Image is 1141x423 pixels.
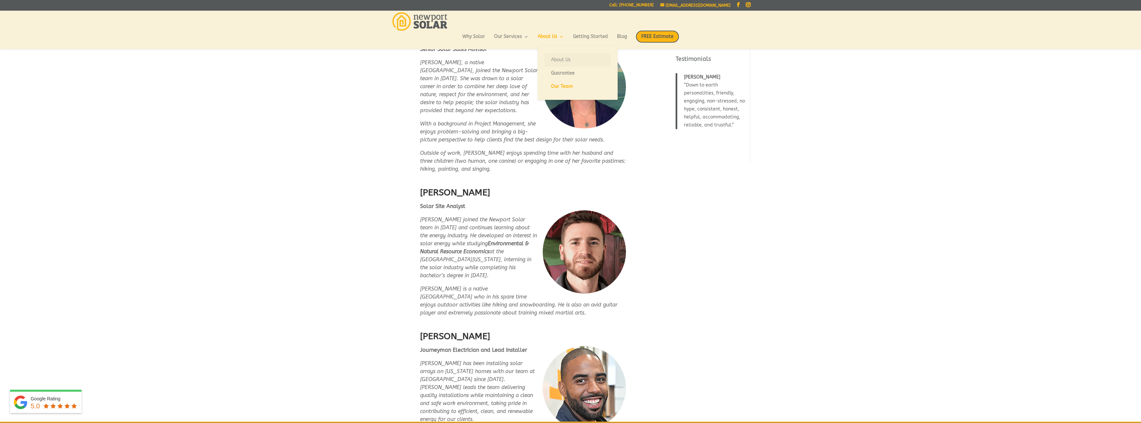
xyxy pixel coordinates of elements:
[676,55,746,67] h4: Testimonials
[494,34,529,46] a: Our Services
[609,3,654,10] a: Call: [PHONE_NUMBER]
[392,12,447,31] img: Newport Solar | Solar Energy Optimized.
[462,34,485,46] a: Why Solar
[420,347,527,353] strong: Journeyman Electrician and Lead Installer
[420,216,537,279] em: [PERSON_NAME] joined the Newport Solar team in [DATE] and continues learning about the energy ind...
[420,187,490,198] strong: [PERSON_NAME]
[636,31,679,49] a: FREE Estimate
[636,31,679,43] span: FREE Estimate
[676,73,746,129] blockquote: Down to earth personalities, friendly, engaging, non-stressed, no hype, consistent, honest, helpf...
[543,210,626,294] img: Jacob Izzi - Solar Sales Advisor
[544,80,611,93] a: Our Team
[420,150,626,172] span: Outside of work, [PERSON_NAME] enjoys spending time with her husband and three children (two huma...
[544,53,611,67] a: About Us
[420,46,487,52] strong: Senior Solar Sales Advisor
[420,59,538,113] span: [PERSON_NAME], a native [GEOGRAPHIC_DATA], joined the Newport Solar team in [DATE]. She was drawn...
[684,74,720,80] span: [PERSON_NAME]
[31,395,78,402] div: Google Rating
[660,3,731,8] a: [EMAIL_ADDRESS][DOMAIN_NAME]
[617,34,627,46] a: Blog
[544,67,611,80] a: Guarantee
[420,120,605,143] span: With a background in Project Management, she enjoys problem-solving and bringing a big-picture pe...
[420,203,465,209] strong: Solar Site Analyst
[538,34,564,46] a: About Us
[420,240,529,255] strong: Environmental & Natural Resource Economics
[31,402,40,410] span: 5.0
[420,286,617,316] em: [PERSON_NAME] is a native [GEOGRAPHIC_DATA] who in his spare time enjoys outdoor activities like ...
[420,360,535,422] em: [PERSON_NAME] has been installing solar arrays on [US_STATE] homes with our team at [GEOGRAPHIC_D...
[420,331,490,341] strong: [PERSON_NAME]
[573,34,608,46] a: Getting Started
